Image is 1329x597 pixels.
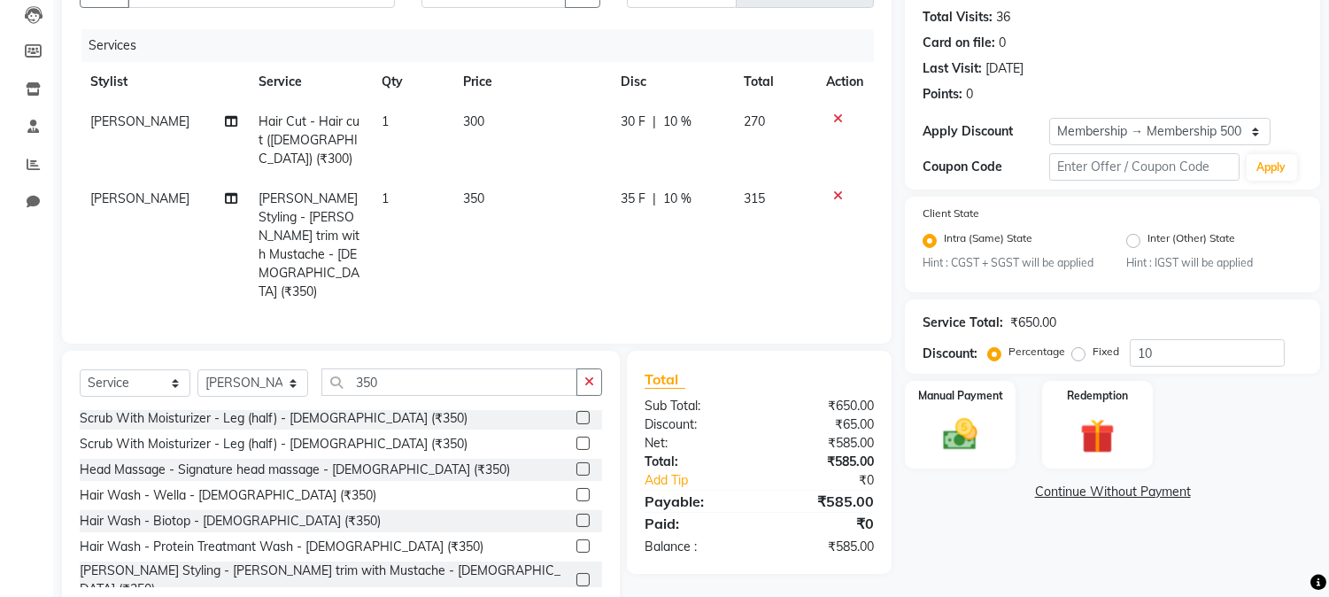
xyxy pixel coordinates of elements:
div: Scrub With Moisturizer - Leg (half) - [DEMOGRAPHIC_DATA] (₹350) [80,435,467,454]
th: Action [815,62,874,102]
span: 10 % [663,190,692,208]
div: Hair Wash - Protein Treatmant Wash - [DEMOGRAPHIC_DATA] (₹350) [80,538,483,556]
div: ₹585.00 [760,491,888,512]
span: 1 [382,190,389,206]
div: Scrub With Moisturizer - Leg (half) - [DEMOGRAPHIC_DATA] (₹350) [80,409,467,428]
div: ₹0 [781,471,888,490]
label: Intra (Same) State [944,230,1032,252]
label: Inter (Other) State [1147,230,1235,252]
span: 350 [463,190,484,206]
span: [PERSON_NAME] Styling - [PERSON_NAME] trim with Mustache - [DEMOGRAPHIC_DATA] (₹350) [259,190,359,299]
div: ₹585.00 [760,538,888,556]
th: Qty [371,62,452,102]
th: Stylist [80,62,248,102]
input: Search or Scan [321,368,577,396]
input: Enter Offer / Coupon Code [1049,153,1239,181]
span: Hair Cut - Hair cut ([DEMOGRAPHIC_DATA]) (₹300) [259,113,359,167]
small: Hint : CGST + SGST will be applied [923,255,1099,271]
img: _cash.svg [932,415,988,454]
small: Hint : IGST will be applied [1126,255,1302,271]
div: Coupon Code [923,158,1049,176]
div: ₹65.00 [760,415,888,434]
th: Total [733,62,816,102]
span: | [653,112,656,131]
span: 35 F [621,190,645,208]
div: Apply Discount [923,122,1049,141]
label: Fixed [1093,344,1119,360]
div: Total: [631,453,760,471]
img: _gift.svg [1070,415,1125,458]
div: Head Massage - Signature head massage - [DEMOGRAPHIC_DATA] (₹350) [80,461,510,479]
div: ₹585.00 [760,453,888,471]
div: Services [81,29,887,62]
span: 300 [463,113,484,129]
div: Hair Wash - Biotop - [DEMOGRAPHIC_DATA] (₹350) [80,512,381,531]
span: [PERSON_NAME] [90,113,189,129]
div: ₹650.00 [760,397,888,415]
div: ₹0 [760,513,888,534]
a: Add Tip [631,471,781,490]
div: Total Visits: [923,8,993,27]
div: Paid: [631,513,760,534]
div: Card on file: [923,34,995,52]
div: Discount: [923,345,977,363]
a: Continue Without Payment [908,483,1317,501]
div: 0 [999,34,1006,52]
div: Payable: [631,491,760,512]
span: 10 % [663,112,692,131]
span: Total [645,370,685,389]
label: Client State [923,205,979,221]
div: ₹650.00 [1010,314,1056,332]
label: Redemption [1067,388,1128,404]
span: 30 F [621,112,645,131]
div: Discount: [631,415,760,434]
th: Disc [610,62,733,102]
label: Manual Payment [918,388,1003,404]
div: Points: [923,85,962,104]
div: ₹585.00 [760,434,888,453]
div: Service Total: [923,314,1003,332]
th: Service [248,62,370,102]
div: [DATE] [985,59,1024,78]
div: Net: [631,434,760,453]
div: Balance : [631,538,760,556]
th: Price [452,62,610,102]
label: Percentage [1008,344,1065,360]
span: | [653,190,656,208]
span: 315 [744,190,765,206]
span: 270 [744,113,765,129]
span: 1 [382,113,389,129]
div: Hair Wash - Wella - [DEMOGRAPHIC_DATA] (₹350) [80,486,376,505]
div: Sub Total: [631,397,760,415]
span: [PERSON_NAME] [90,190,189,206]
div: 36 [996,8,1010,27]
button: Apply [1247,154,1297,181]
div: 0 [966,85,973,104]
div: Last Visit: [923,59,982,78]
